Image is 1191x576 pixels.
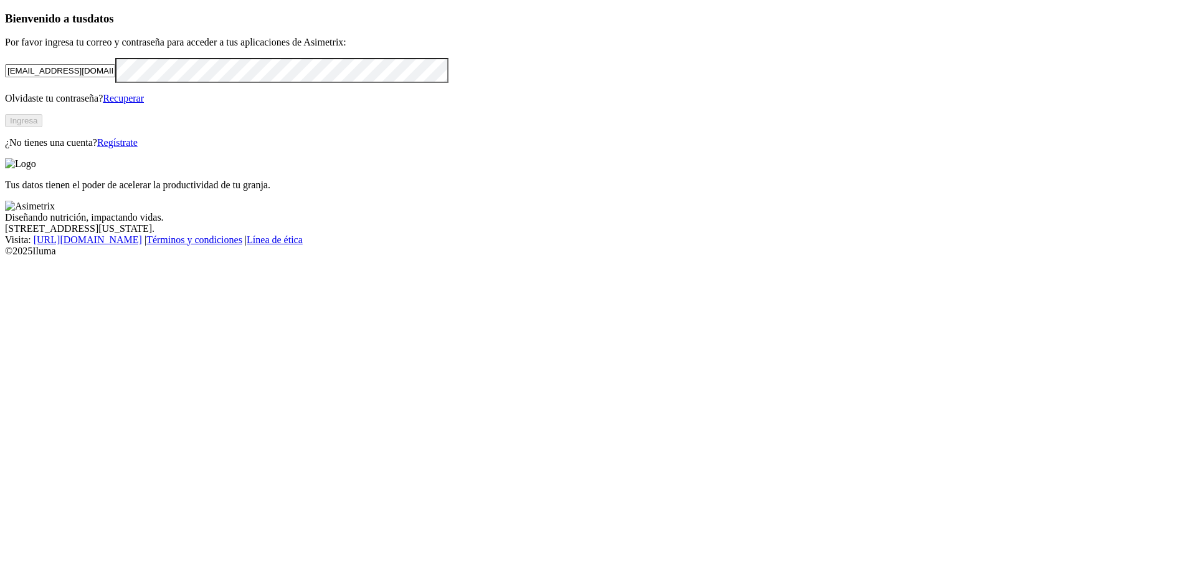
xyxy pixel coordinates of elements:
p: Por favor ingresa tu correo y contraseña para acceder a tus aplicaciones de Asimetrix: [5,37,1186,48]
a: Recuperar [103,93,144,103]
a: Términos y condiciones [146,234,242,245]
img: Asimetrix [5,201,55,212]
a: [URL][DOMAIN_NAME] [34,234,142,245]
div: Visita : | | [5,234,1186,246]
div: [STREET_ADDRESS][US_STATE]. [5,223,1186,234]
button: Ingresa [5,114,42,127]
input: Tu correo [5,64,115,77]
h3: Bienvenido a tus [5,12,1186,26]
p: ¿No tienes una cuenta? [5,137,1186,148]
span: datos [87,12,114,25]
p: Tus datos tienen el poder de acelerar la productividad de tu granja. [5,180,1186,191]
p: Olvidaste tu contraseña? [5,93,1186,104]
a: Regístrate [97,137,138,148]
div: Diseñando nutrición, impactando vidas. [5,212,1186,223]
a: Línea de ética [247,234,303,245]
div: © 2025 Iluma [5,246,1186,257]
img: Logo [5,158,36,170]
